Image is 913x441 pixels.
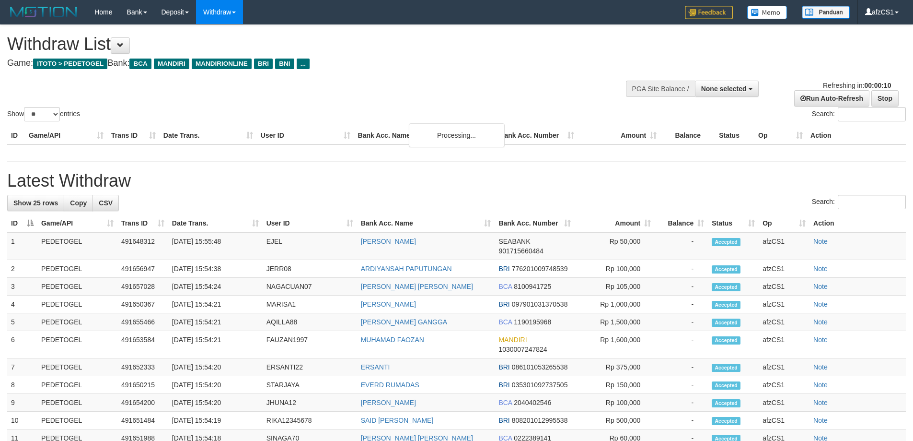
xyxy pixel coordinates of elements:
td: RIKA12345678 [263,412,357,429]
span: Accepted [712,336,740,345]
a: Note [813,399,828,406]
th: Op: activate to sort column ascending [759,215,809,232]
td: - [655,232,708,260]
td: afzCS1 [759,296,809,313]
td: [DATE] 15:54:38 [168,260,263,278]
h1: Withdraw List [7,35,599,54]
td: 491657028 [117,278,168,296]
a: CSV [92,195,119,211]
a: Note [813,238,828,245]
a: Note [813,300,828,308]
img: MOTION_logo.png [7,5,80,19]
span: BCA [129,59,151,69]
a: Note [813,265,828,273]
span: BRI [498,300,509,308]
span: BRI [254,59,273,69]
strong: 00:00:10 [864,82,891,89]
span: Copy 1190195968 to clipboard [514,318,551,326]
label: Show entries [7,107,80,121]
td: afzCS1 [759,313,809,331]
td: afzCS1 [759,394,809,412]
th: Status: activate to sort column ascending [708,215,759,232]
a: Note [813,336,828,344]
th: Game/API: activate to sort column ascending [37,215,117,232]
a: Note [813,363,828,371]
h1: Latest Withdraw [7,171,906,191]
img: Feedback.jpg [685,6,733,19]
td: AQILLA88 [263,313,357,331]
th: Op [754,127,807,144]
th: Bank Acc. Number [496,127,578,144]
td: PEDETOGEL [37,331,117,358]
th: Status [715,127,754,144]
a: Note [813,417,828,424]
label: Search: [812,195,906,209]
td: 9 [7,394,37,412]
span: MANDIRI [498,336,527,344]
a: Note [813,381,828,389]
td: JERR08 [263,260,357,278]
td: 8 [7,376,37,394]
input: Search: [838,107,906,121]
div: PGA Site Balance / [626,81,695,97]
span: Copy 2040402546 to clipboard [514,399,551,406]
th: Bank Acc. Name: activate to sort column ascending [357,215,495,232]
span: CSV [99,199,113,207]
td: afzCS1 [759,260,809,278]
td: FAUZAN1997 [263,331,357,358]
th: Trans ID: activate to sort column ascending [117,215,168,232]
a: [PERSON_NAME] [361,300,416,308]
th: Amount: activate to sort column ascending [575,215,655,232]
td: - [655,376,708,394]
td: [DATE] 15:54:20 [168,394,263,412]
th: Balance [660,127,715,144]
td: 10 [7,412,37,429]
a: ARDIYANSAH PAPUTUNGAN [361,265,452,273]
span: ITOTO > PEDETOGEL [33,59,107,69]
td: 3 [7,278,37,296]
td: Rp 1,600,000 [575,331,655,358]
td: - [655,260,708,278]
td: 491654200 [117,394,168,412]
th: Action [807,127,906,144]
td: [DATE] 15:54:21 [168,296,263,313]
td: PEDETOGEL [37,394,117,412]
td: 1 [7,232,37,260]
span: Refreshing in: [823,82,891,89]
th: Date Trans. [160,127,257,144]
span: SEABANK [498,238,530,245]
span: BCA [498,283,512,290]
label: Search: [812,107,906,121]
span: MANDIRIONLINE [192,59,252,69]
td: PEDETOGEL [37,232,117,260]
span: Accepted [712,417,740,425]
span: Copy 097901031370538 to clipboard [512,300,568,308]
th: User ID: activate to sort column ascending [263,215,357,232]
span: BRI [498,265,509,273]
td: afzCS1 [759,331,809,358]
span: None selected [701,85,747,93]
span: Copy 1030007247824 to clipboard [498,346,547,353]
button: None selected [695,81,759,97]
a: SAID [PERSON_NAME] [361,417,434,424]
td: PEDETOGEL [37,296,117,313]
td: [DATE] 15:55:48 [168,232,263,260]
span: Show 25 rows [13,199,58,207]
td: PEDETOGEL [37,278,117,296]
th: Bank Acc. Number: activate to sort column ascending [495,215,575,232]
td: [DATE] 15:54:20 [168,376,263,394]
span: Copy 901715660484 to clipboard [498,247,543,255]
img: Button%20Memo.svg [747,6,787,19]
th: ID [7,127,25,144]
td: STARJAYA [263,376,357,394]
td: Rp 150,000 [575,376,655,394]
td: 491651484 [117,412,168,429]
td: PEDETOGEL [37,376,117,394]
span: Copy [70,199,87,207]
span: Accepted [712,319,740,327]
a: Stop [871,90,899,107]
span: Accepted [712,381,740,390]
a: [PERSON_NAME] [361,399,416,406]
td: Rp 500,000 [575,412,655,429]
td: - [655,412,708,429]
